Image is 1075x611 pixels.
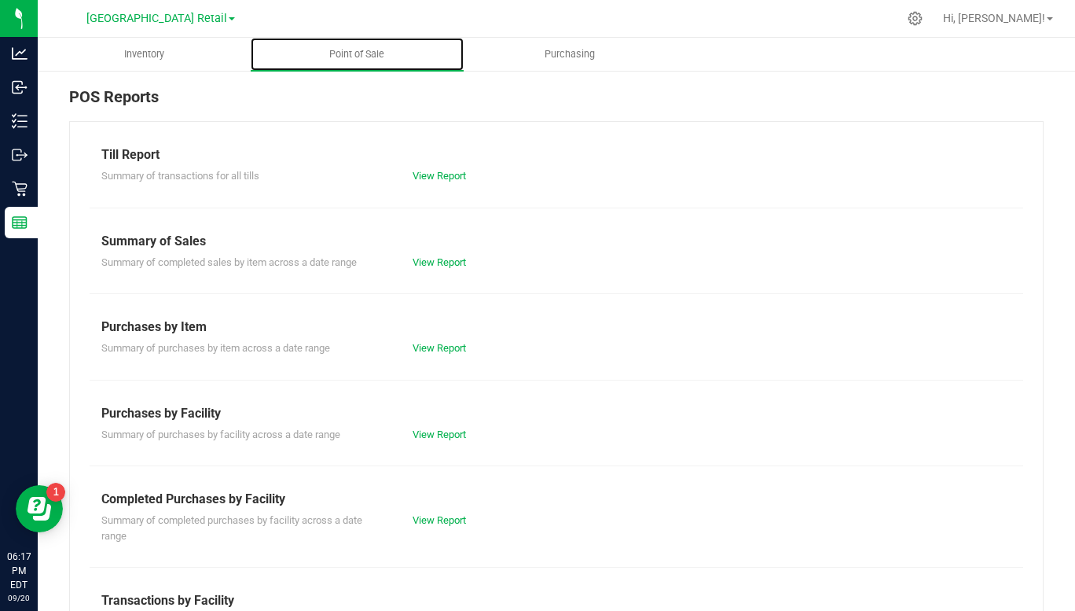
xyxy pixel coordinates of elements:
[12,113,28,129] inline-svg: Inventory
[413,342,466,354] a: View Report
[7,592,31,604] p: 09/20
[464,38,677,71] a: Purchasing
[46,483,65,502] iframe: Resource center unread badge
[943,12,1045,24] span: Hi, [PERSON_NAME]!
[101,429,340,440] span: Summary of purchases by facility across a date range
[523,47,616,61] span: Purchasing
[101,256,357,268] span: Summary of completed sales by item across a date range
[905,11,925,26] div: Manage settings
[101,145,1011,164] div: Till Report
[101,342,330,354] span: Summary of purchases by item across a date range
[101,232,1011,251] div: Summary of Sales
[308,47,405,61] span: Point of Sale
[413,429,466,440] a: View Report
[101,591,1011,610] div: Transactions by Facility
[12,181,28,197] inline-svg: Retail
[12,46,28,61] inline-svg: Analytics
[413,514,466,526] a: View Report
[12,215,28,230] inline-svg: Reports
[251,38,464,71] a: Point of Sale
[38,38,251,71] a: Inventory
[86,12,227,25] span: [GEOGRAPHIC_DATA] Retail
[101,404,1011,423] div: Purchases by Facility
[101,514,362,542] span: Summary of completed purchases by facility across a date range
[101,318,1011,337] div: Purchases by Item
[101,170,259,182] span: Summary of transactions for all tills
[413,170,466,182] a: View Report
[7,550,31,592] p: 06:17 PM EDT
[413,256,466,268] a: View Report
[101,490,1011,509] div: Completed Purchases by Facility
[103,47,185,61] span: Inventory
[12,147,28,163] inline-svg: Outbound
[12,79,28,95] inline-svg: Inbound
[69,85,1044,121] div: POS Reports
[16,485,63,532] iframe: Resource center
